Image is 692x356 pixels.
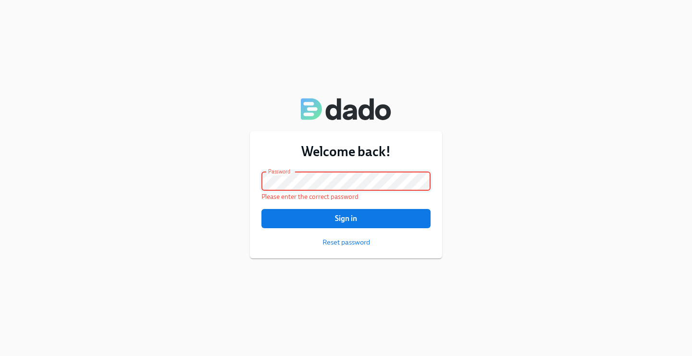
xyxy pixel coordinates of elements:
h3: Welcome back! [261,143,431,160]
button: Sign in [261,209,431,228]
img: Dado [301,98,391,121]
p: Please enter the correct password [261,192,431,201]
button: Reset password [322,237,370,247]
span: Sign in [268,214,424,223]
